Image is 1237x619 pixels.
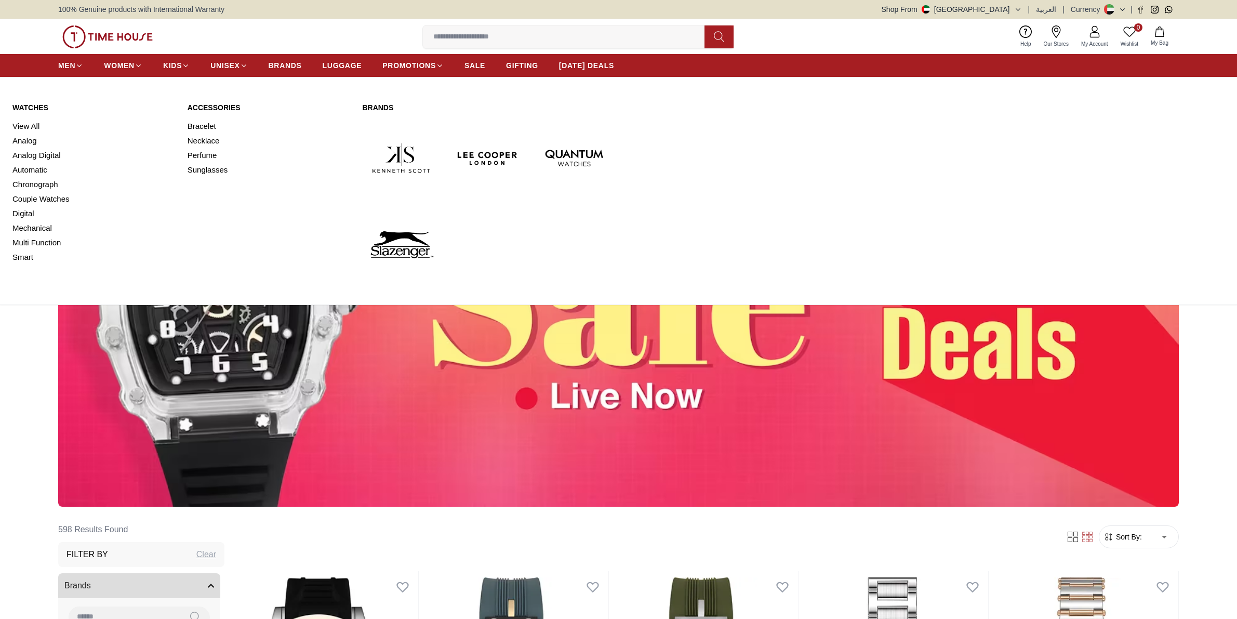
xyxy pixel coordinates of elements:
a: KIDS [163,56,190,75]
a: 0Wishlist [1114,23,1145,50]
span: UNISEX [210,60,240,71]
a: Instagram [1151,6,1159,14]
a: Help [1014,23,1038,50]
span: LUGGAGE [323,60,362,71]
span: Our Stores [1040,40,1073,48]
span: PROMOTIONS [382,60,436,71]
h3: Filter By [66,548,108,561]
span: Help [1016,40,1035,48]
a: Smart [12,250,175,265]
a: GIFTING [506,56,538,75]
img: Tornado [621,119,699,197]
a: Sunglasses [188,163,350,177]
a: UNISEX [210,56,247,75]
a: Analog Digital [12,148,175,163]
span: KIDS [163,60,182,71]
a: Multi Function [12,235,175,250]
div: Currency [1071,4,1105,15]
span: | [1062,4,1065,15]
span: MEN [58,60,75,71]
span: Wishlist [1116,40,1142,48]
a: Facebook [1137,6,1145,14]
span: BRANDS [269,60,302,71]
span: 0 [1134,23,1142,32]
a: BRANDS [269,56,302,75]
a: Watches [12,102,175,113]
a: Bracelet [188,119,350,134]
button: Sort By: [1103,532,1142,542]
a: Our Stores [1038,23,1075,50]
button: My Bag [1145,24,1175,49]
button: Brands [58,573,220,598]
span: 100% Genuine products with International Warranty [58,4,224,15]
a: Automatic [12,163,175,177]
span: WOMEN [104,60,135,71]
a: Brands [362,102,699,113]
img: Lee Cooper [449,119,527,197]
a: Analog [12,134,175,148]
span: SALE [464,60,485,71]
a: LUGGAGE [323,56,362,75]
img: United Arab Emirates [922,5,930,14]
a: MEN [58,56,83,75]
a: Couple Watches [12,192,175,206]
img: ... [62,25,153,48]
a: View All [12,119,175,134]
span: My Account [1077,40,1112,48]
a: Necklace [188,134,350,148]
a: Perfume [188,148,350,163]
span: My Bag [1147,39,1173,47]
a: Accessories [188,102,350,113]
span: | [1130,4,1133,15]
h6: 598 Results Found [58,517,224,542]
span: [DATE] DEALS [559,60,614,71]
img: Kenneth Scott [362,119,440,197]
a: Chronograph [12,177,175,192]
button: العربية [1036,4,1056,15]
span: Brands [64,580,91,592]
img: ... [58,114,1179,507]
a: Mechanical [12,221,175,235]
button: Shop From[GEOGRAPHIC_DATA] [882,4,1022,15]
a: WOMEN [104,56,142,75]
span: | [1028,4,1030,15]
a: Whatsapp [1165,6,1173,14]
img: Quantum [535,119,613,197]
span: Sort By: [1114,532,1142,542]
span: GIFTING [506,60,538,71]
a: SALE [464,56,485,75]
a: Digital [12,206,175,221]
a: PROMOTIONS [382,56,444,75]
a: [DATE] DEALS [559,56,614,75]
div: Clear [196,548,216,561]
img: Slazenger [362,205,440,283]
